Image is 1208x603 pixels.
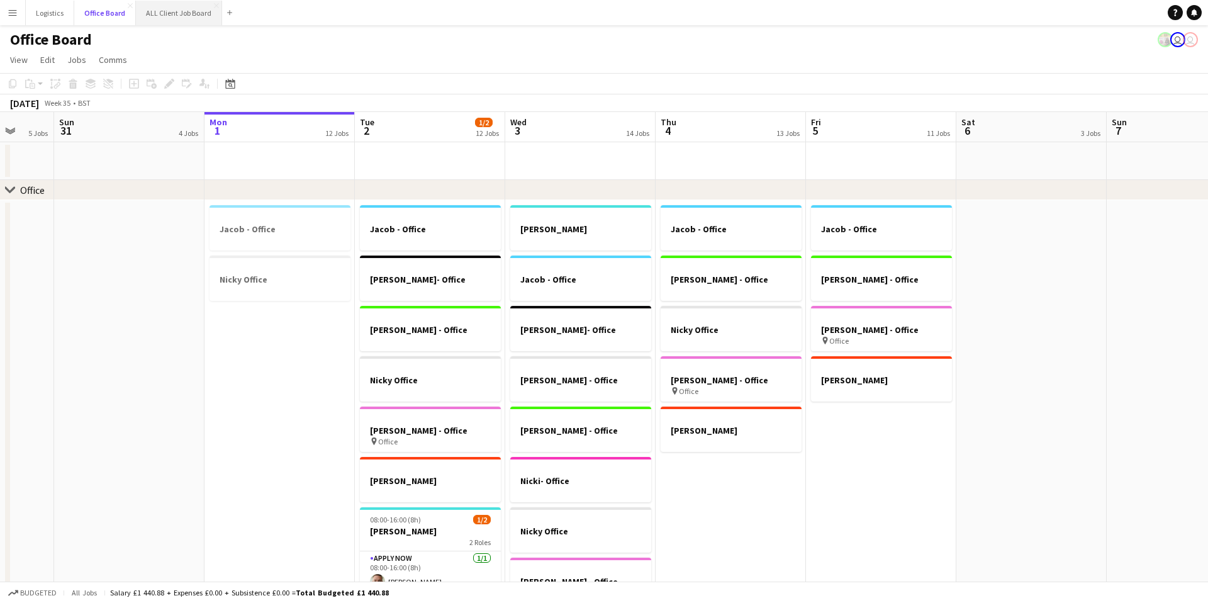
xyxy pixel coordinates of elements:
div: [PERSON_NAME] [811,356,952,402]
app-job-card: [PERSON_NAME] - Office [811,256,952,301]
button: Office Board [74,1,136,25]
app-job-card: [PERSON_NAME] - Office Office [360,407,501,452]
h3: [PERSON_NAME] - Office [811,324,952,335]
app-job-card: [PERSON_NAME] - Office Office [811,306,952,351]
button: ALL Client Job Board [136,1,222,25]
span: 31 [57,123,74,138]
a: Comms [94,52,132,68]
span: Sat [961,116,975,128]
app-job-card: Nicky Office [360,356,501,402]
span: Wed [510,116,527,128]
app-job-card: Jacob - Office [811,205,952,251]
span: Office [679,386,698,396]
span: 2 Roles [469,538,491,547]
div: 11 Jobs [927,128,950,138]
h3: [PERSON_NAME] - Office [360,324,501,335]
h3: [PERSON_NAME] - Office [510,576,651,587]
div: 3 Jobs [1081,128,1100,138]
h3: [PERSON_NAME] - Office [360,425,501,436]
app-job-card: [PERSON_NAME] [661,407,802,452]
app-job-card: [PERSON_NAME] - Office [360,306,501,351]
button: Logistics [26,1,74,25]
app-job-card: [PERSON_NAME] - Office Office [510,558,651,603]
h3: Nicki- Office [510,475,651,487]
span: 1/2 [475,118,493,127]
h3: Jacob - Office [661,223,802,235]
span: Week 35 [42,98,73,108]
a: Jobs [62,52,91,68]
h3: Jacob - Office [210,223,350,235]
span: Tue [360,116,374,128]
h3: [PERSON_NAME] [510,223,651,235]
span: Edit [40,54,55,65]
h3: [PERSON_NAME] [811,375,952,386]
div: [PERSON_NAME] [360,457,501,502]
h3: Jacob - Office [510,274,651,285]
h3: [PERSON_NAME] [661,425,802,436]
div: [PERSON_NAME] - Office Office [661,356,802,402]
a: View [5,52,33,68]
app-user-avatar: Nicki Neale [1158,32,1173,47]
app-job-card: Nicky Office [210,256,350,301]
span: View [10,54,28,65]
app-job-card: Nicky Office [510,507,651,553]
span: 08:00-16:00 (8h) [370,515,421,524]
app-card-role: APPLY NOW1/108:00-16:00 (8h)[PERSON_NAME] [360,551,501,594]
h3: Nicky Office [210,274,350,285]
app-job-card: [PERSON_NAME] [510,205,651,251]
div: 4 Jobs [179,128,198,138]
h1: Office Board [10,30,92,49]
h3: Jacob - Office [811,223,952,235]
span: All jobs [69,588,99,597]
span: 3 [508,123,527,138]
app-job-card: Jacob - Office [210,205,350,251]
h3: [PERSON_NAME] - Office [811,274,952,285]
div: [PERSON_NAME] - Office [661,256,802,301]
div: 14 Jobs [626,128,649,138]
a: Edit [35,52,60,68]
h3: [PERSON_NAME] - Office [510,425,651,436]
span: Comms [99,54,127,65]
app-user-avatar: Julie Renhard Gray [1170,32,1185,47]
span: 1 [208,123,227,138]
app-job-card: [PERSON_NAME] - Office [510,407,651,452]
span: Total Budgeted £1 440.88 [296,588,389,597]
span: Office [378,437,398,446]
div: 12 Jobs [476,128,499,138]
app-job-card: [PERSON_NAME]- Office [510,306,651,351]
span: 2 [358,123,374,138]
app-job-card: Jacob - Office [360,205,501,251]
span: Jobs [67,54,86,65]
div: 13 Jobs [776,128,800,138]
span: 5 [809,123,821,138]
button: Budgeted [6,586,59,600]
h3: [PERSON_NAME]- Office [360,274,501,285]
h3: [PERSON_NAME] - Office [661,375,802,386]
app-job-card: [PERSON_NAME]- Office [360,256,501,301]
div: 5 Jobs [28,128,48,138]
app-job-card: Jacob - Office [661,205,802,251]
span: Sun [59,116,74,128]
app-job-card: [PERSON_NAME] - Office [510,356,651,402]
app-user-avatar: Nicola Lewis [1183,32,1198,47]
span: Office [829,336,849,346]
app-job-card: Jacob - Office [510,256,651,301]
span: 6 [959,123,975,138]
span: Thu [661,116,676,128]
